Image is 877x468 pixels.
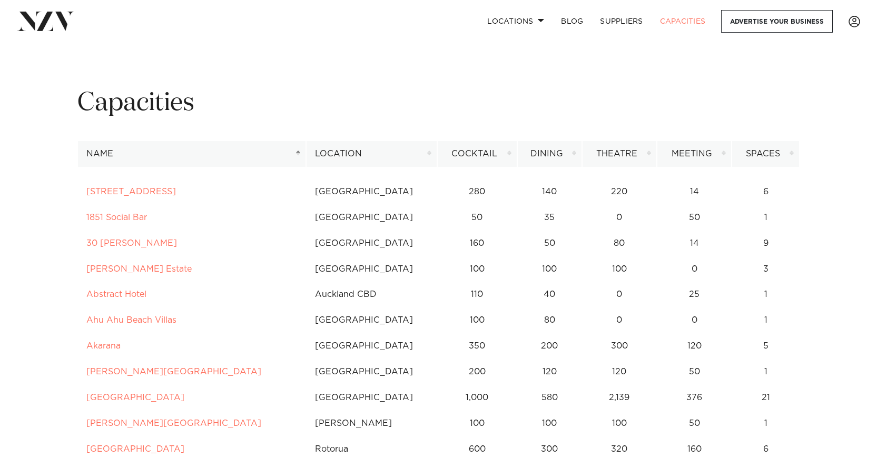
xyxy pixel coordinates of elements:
[306,436,437,462] td: Rotorua
[306,205,437,231] td: [GEOGRAPHIC_DATA]
[306,307,437,333] td: [GEOGRAPHIC_DATA]
[86,239,177,247] a: 30 [PERSON_NAME]
[77,141,306,167] th: Name: activate to sort column descending
[732,436,800,462] td: 6
[582,179,657,205] td: 220
[306,333,437,359] td: [GEOGRAPHIC_DATA]
[582,282,657,307] td: 0
[517,179,582,205] td: 140
[517,333,582,359] td: 200
[732,205,800,231] td: 1
[86,316,176,324] a: Ahu Ahu Beach Villas
[437,231,517,256] td: 160
[657,231,732,256] td: 14
[732,231,800,256] td: 9
[517,256,582,282] td: 100
[582,359,657,385] td: 120
[517,205,582,231] td: 35
[582,205,657,231] td: 0
[306,282,437,307] td: Auckland CBD
[86,445,184,453] a: [GEOGRAPHIC_DATA]
[517,359,582,385] td: 120
[582,231,657,256] td: 80
[517,141,582,167] th: Dining: activate to sort column ascending
[86,419,261,427] a: [PERSON_NAME][GEOGRAPHIC_DATA]
[732,333,800,359] td: 5
[17,12,74,31] img: nzv-logo.png
[582,307,657,333] td: 0
[517,307,582,333] td: 80
[517,282,582,307] td: 40
[306,385,437,411] td: [GEOGRAPHIC_DATA]
[437,256,517,282] td: 100
[657,307,732,333] td: 0
[306,179,437,205] td: [GEOGRAPHIC_DATA]
[437,205,517,231] td: 50
[721,10,833,33] a: Advertise your business
[732,385,800,411] td: 21
[306,359,437,385] td: [GEOGRAPHIC_DATA]
[86,265,192,273] a: [PERSON_NAME] Estate
[582,411,657,436] td: 100
[657,385,732,411] td: 376
[652,10,714,33] a: Capacities
[86,393,184,402] a: [GEOGRAPHIC_DATA]
[657,282,732,307] td: 25
[437,436,517,462] td: 600
[657,436,732,462] td: 160
[77,87,800,120] h1: Capacities
[553,10,592,33] a: BLOG
[306,141,437,167] th: Location: activate to sort column ascending
[582,256,657,282] td: 100
[479,10,553,33] a: Locations
[732,256,800,282] td: 3
[657,141,732,167] th: Meeting: activate to sort column ascending
[657,411,732,436] td: 50
[86,367,261,376] a: [PERSON_NAME][GEOGRAPHIC_DATA]
[86,290,146,298] a: Abstract Hotel
[657,333,732,359] td: 120
[86,342,121,350] a: Akarana
[437,282,517,307] td: 110
[517,385,582,411] td: 580
[437,333,517,359] td: 350
[657,205,732,231] td: 50
[437,141,517,167] th: Cocktail: activate to sort column ascending
[86,213,147,222] a: 1851 Social Bar
[732,411,800,436] td: 1
[582,333,657,359] td: 300
[732,307,800,333] td: 1
[657,256,732,282] td: 0
[437,359,517,385] td: 200
[437,179,517,205] td: 280
[732,282,800,307] td: 1
[437,411,517,436] td: 100
[732,359,800,385] td: 1
[86,187,176,196] a: [STREET_ADDRESS]
[517,411,582,436] td: 100
[306,231,437,256] td: [GEOGRAPHIC_DATA]
[437,307,517,333] td: 100
[582,436,657,462] td: 320
[517,436,582,462] td: 300
[657,179,732,205] td: 14
[306,256,437,282] td: [GEOGRAPHIC_DATA]
[732,179,800,205] td: 6
[592,10,651,33] a: SUPPLIERS
[582,385,657,411] td: 2,139
[517,231,582,256] td: 50
[306,411,437,436] td: [PERSON_NAME]
[582,141,657,167] th: Theatre: activate to sort column ascending
[732,141,800,167] th: Spaces: activate to sort column ascending
[657,359,732,385] td: 50
[437,385,517,411] td: 1,000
